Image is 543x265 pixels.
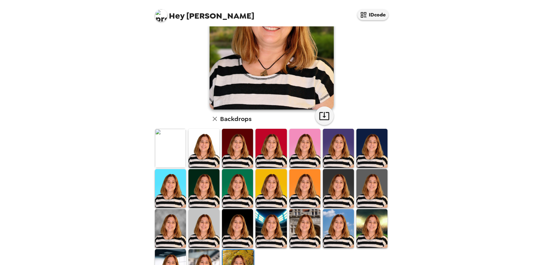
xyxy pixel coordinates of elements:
button: IDcode [357,9,388,20]
span: [PERSON_NAME] [155,6,254,20]
img: Original [155,129,186,168]
img: profile pic [155,9,167,22]
span: Hey [169,10,184,21]
h6: Backdrops [220,114,251,124]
